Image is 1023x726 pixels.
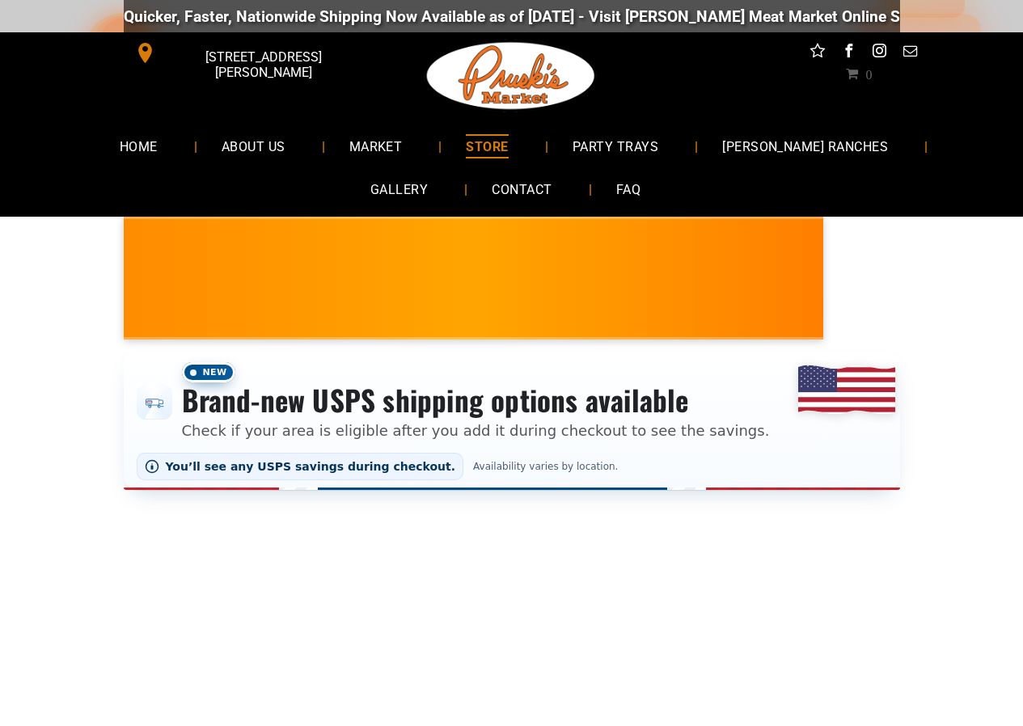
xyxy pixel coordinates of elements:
[869,40,890,65] a: instagram
[197,125,310,167] a: ABOUT US
[182,382,770,418] h3: Brand-new USPS shipping options available
[182,420,770,441] p: Check if your area is eligible after you add it during checkout to see the savings.
[182,362,235,382] span: New
[467,168,576,211] a: CONTACT
[95,125,182,167] a: HOME
[592,168,665,211] a: FAQ
[838,40,859,65] a: facebook
[865,67,872,80] span: 0
[159,41,367,88] span: [STREET_ADDRESS][PERSON_NAME]
[325,125,427,167] a: MARKET
[442,125,532,167] a: STORE
[470,461,621,472] span: Availability varies by location.
[124,40,371,65] a: [STREET_ADDRESS][PERSON_NAME]
[346,168,452,211] a: GALLERY
[166,460,456,473] span: You’ll see any USPS savings during checkout.
[424,32,598,120] img: Pruski-s+Market+HQ+Logo2-1920w.png
[899,40,920,65] a: email
[807,40,828,65] a: Social network
[548,125,683,167] a: PARTY TRAYS
[698,125,912,167] a: [PERSON_NAME] RANCHES
[124,352,900,490] div: Shipping options announcement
